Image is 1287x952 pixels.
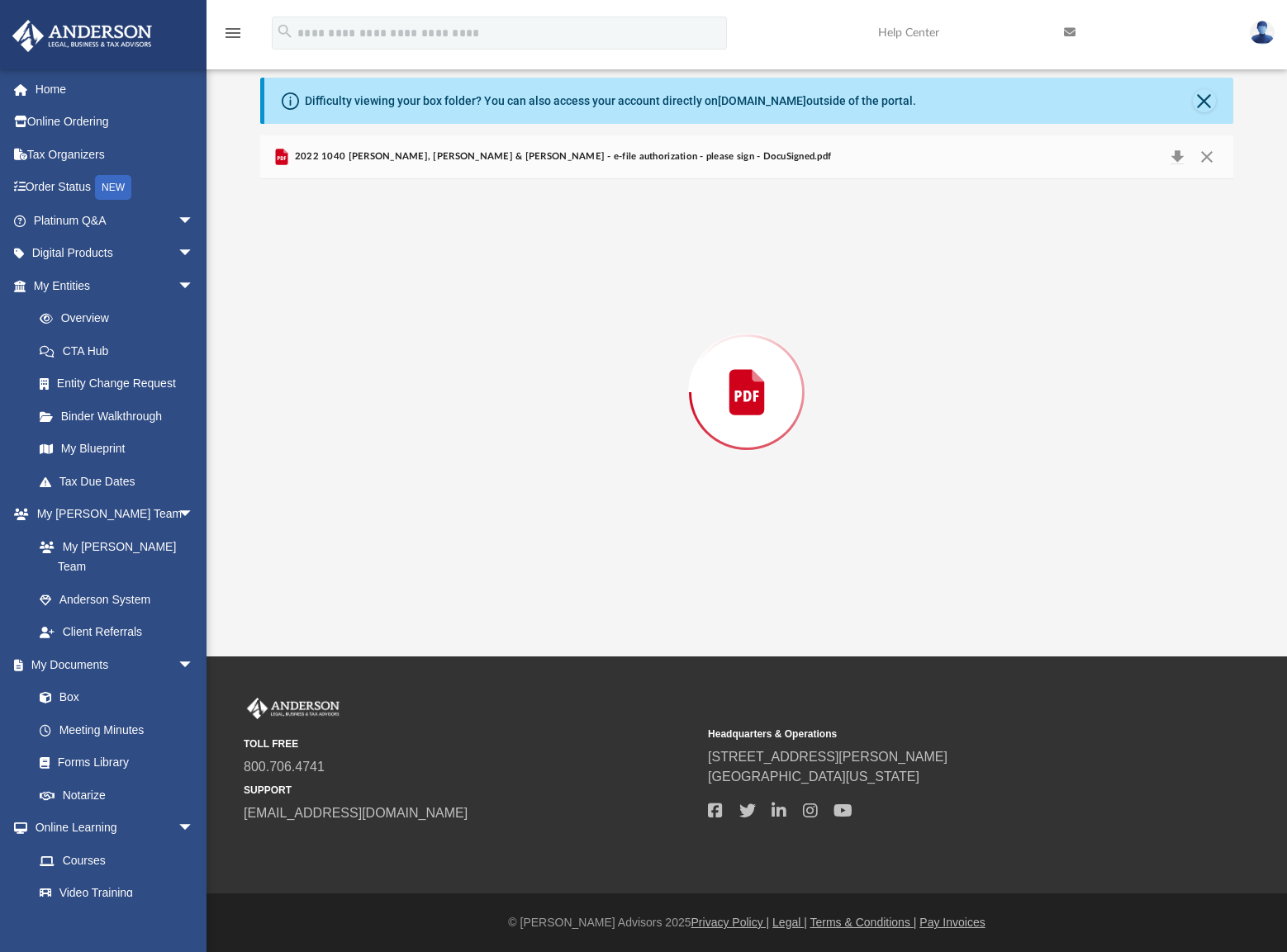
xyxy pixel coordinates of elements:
a: menu [223,31,243,43]
a: Privacy Policy | [691,916,770,929]
a: Binder Walkthrough [23,400,219,433]
span: arrow_drop_down [178,204,211,238]
a: [STREET_ADDRESS][PERSON_NAME] [708,750,947,764]
a: Video Training [23,877,202,910]
a: Notarize [23,779,211,812]
a: Anderson System [23,583,211,616]
a: Tax Due Dates [23,465,219,498]
a: Online Learningarrow_drop_down [12,812,211,845]
a: Terms & Conditions | [810,916,917,929]
a: My [PERSON_NAME] Teamarrow_drop_down [12,498,211,531]
a: Pay Invoices [919,916,985,929]
a: Box [23,681,202,714]
span: arrow_drop_down [178,648,211,682]
span: arrow_drop_down [178,237,211,271]
a: 800.706.4741 [244,760,325,774]
img: User Pic [1250,21,1275,45]
a: Courses [23,844,211,877]
a: [EMAIL_ADDRESS][DOMAIN_NAME] [244,806,468,820]
a: Forms Library [23,746,202,779]
small: Headquarters & Operations [708,727,1161,741]
a: My [PERSON_NAME] Team [23,530,202,583]
a: My Blueprint [23,433,211,466]
span: arrow_drop_down [178,498,211,532]
span: arrow_drop_down [178,269,211,303]
small: TOLL FREE [244,736,696,751]
button: Close [1192,145,1222,168]
a: Home [12,73,219,106]
a: Online Ordering [12,106,219,139]
i: menu [223,23,243,43]
div: © [PERSON_NAME] Advisors 2025 [207,914,1287,931]
a: Overview [23,302,219,335]
i: search [276,22,294,40]
img: Anderson Advisors Platinum Portal [244,698,343,719]
a: Legal | [772,916,807,929]
a: [DOMAIN_NAME] [718,94,806,107]
button: Close [1193,89,1216,112]
a: CTA Hub [23,334,219,367]
a: Tax Organizers [12,138,219,171]
div: Difficulty viewing your box folder? You can also access your account directly on outside of the p... [305,92,916,110]
a: Client Referrals [23,616,211,649]
a: Platinum Q&Aarrow_drop_down [12,204,219,237]
a: Order StatusNEW [12,171,219,205]
div: NEW [95,175,131,200]
span: arrow_drop_down [178,812,211,845]
img: Anderson Advisors Platinum Portal [7,20,157,52]
a: My Entitiesarrow_drop_down [12,269,219,302]
a: Digital Productsarrow_drop_down [12,237,219,270]
a: Entity Change Request [23,367,219,400]
a: Meeting Minutes [23,713,211,746]
a: My Documentsarrow_drop_down [12,648,211,681]
div: Preview [260,135,1232,605]
small: SUPPORT [244,783,696,798]
span: 2022 1040 [PERSON_NAME], [PERSON_NAME] & [PERSON_NAME] - e-file authorization - please sign - Doc... [292,149,832,164]
button: Download [1163,145,1193,168]
a: [GEOGRAPHIC_DATA][US_STATE] [708,770,919,784]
